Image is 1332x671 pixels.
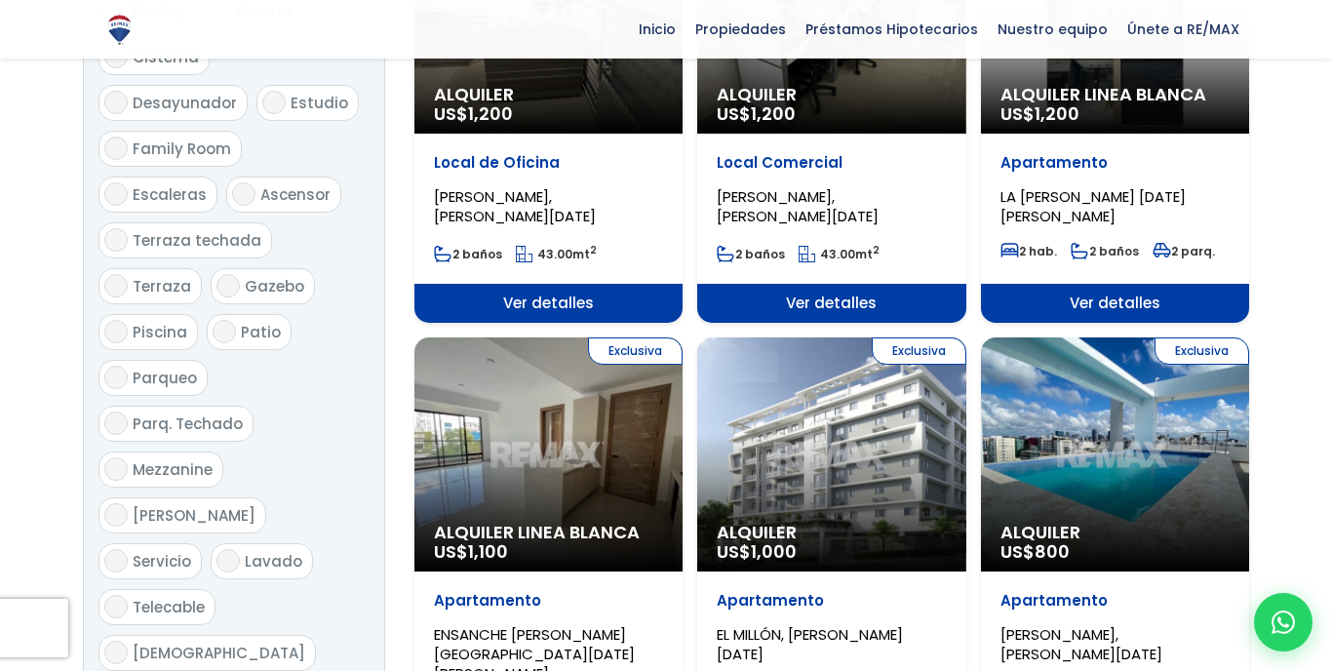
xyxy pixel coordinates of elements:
[516,246,597,262] span: mt
[213,320,236,343] input: Patio
[133,368,197,388] span: Parqueo
[717,153,946,173] p: Local Comercial
[872,337,966,365] span: Exclusiva
[717,186,879,226] span: [PERSON_NAME], [PERSON_NAME][DATE]
[717,101,796,126] span: US$
[102,13,137,47] img: Logo de REMAX
[686,15,796,44] span: Propiedades
[1000,101,1079,126] span: US$
[133,551,191,572] span: Servicio
[104,412,128,435] input: Parq. Techado
[717,591,946,611] p: Apartamento
[232,182,255,206] input: Ascensor
[133,597,205,617] span: Telecable
[133,276,191,296] span: Terraza
[1000,243,1057,259] span: 2 hab.
[133,138,231,159] span: Family Room
[717,624,903,664] span: EL MILLÓN, [PERSON_NAME][DATE]
[133,322,187,342] span: Piscina
[104,137,128,160] input: Family Room
[434,101,513,126] span: US$
[216,549,240,572] input: Lavado
[104,595,128,618] input: Telecable
[262,91,286,114] input: Estudio
[537,246,572,262] span: 43.00
[241,322,281,342] span: Patio
[104,641,128,664] input: [DEMOGRAPHIC_DATA]
[1000,539,1070,564] span: US$
[245,551,302,572] span: Lavado
[1035,539,1070,564] span: 800
[104,549,128,572] input: Servicio
[1000,591,1230,611] p: Apartamento
[434,523,663,542] span: Alquiler Linea Blanca
[133,184,207,205] span: Escaleras
[104,182,128,206] input: Escaleras
[434,246,502,262] span: 2 baños
[133,93,237,113] span: Desayunador
[751,539,797,564] span: 1,000
[1000,523,1230,542] span: Alquiler
[1000,153,1230,173] p: Apartamento
[434,186,596,226] span: [PERSON_NAME], [PERSON_NAME][DATE]
[104,320,128,343] input: Piscina
[104,274,128,297] input: Terraza
[1155,337,1249,365] span: Exclusiva
[133,414,243,434] span: Parq. Techado
[1117,15,1249,44] span: Únete a RE/MAX
[981,284,1249,323] span: Ver detalles
[434,591,663,611] p: Apartamento
[414,284,683,323] span: Ver detalles
[751,101,796,126] span: 1,200
[133,459,213,480] span: Mezzanine
[590,243,597,257] sup: 2
[588,337,683,365] span: Exclusiva
[717,246,785,262] span: 2 baños
[104,91,128,114] input: Desayunador
[717,523,946,542] span: Alquiler
[717,85,946,104] span: Alquiler
[468,101,513,126] span: 1,200
[1035,101,1079,126] span: 1,200
[133,230,261,251] span: Terraza techada
[799,246,880,262] span: mt
[717,539,797,564] span: US$
[133,505,255,526] span: [PERSON_NAME]
[468,539,508,564] span: 1,100
[820,246,855,262] span: 43.00
[988,15,1117,44] span: Nuestro equipo
[434,153,663,173] p: Local de Oficina
[796,15,988,44] span: Préstamos Hipotecarios
[1000,85,1230,104] span: Alquiler Linea Blanca
[216,274,240,297] input: Gazebo
[434,539,508,564] span: US$
[697,284,965,323] span: Ver detalles
[873,243,880,257] sup: 2
[434,85,663,104] span: Alquiler
[1000,186,1186,226] span: LA [PERSON_NAME] [DATE][PERSON_NAME]
[104,503,128,527] input: [PERSON_NAME]
[629,15,686,44] span: Inicio
[1153,243,1215,259] span: 2 parq.
[260,184,331,205] span: Ascensor
[104,457,128,481] input: Mezzanine
[1000,624,1162,664] span: [PERSON_NAME], [PERSON_NAME][DATE]
[1071,243,1139,259] span: 2 baños
[104,228,128,252] input: Terraza techada
[245,276,304,296] span: Gazebo
[104,366,128,389] input: Parqueo
[133,643,305,663] span: [DEMOGRAPHIC_DATA]
[291,93,348,113] span: Estudio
